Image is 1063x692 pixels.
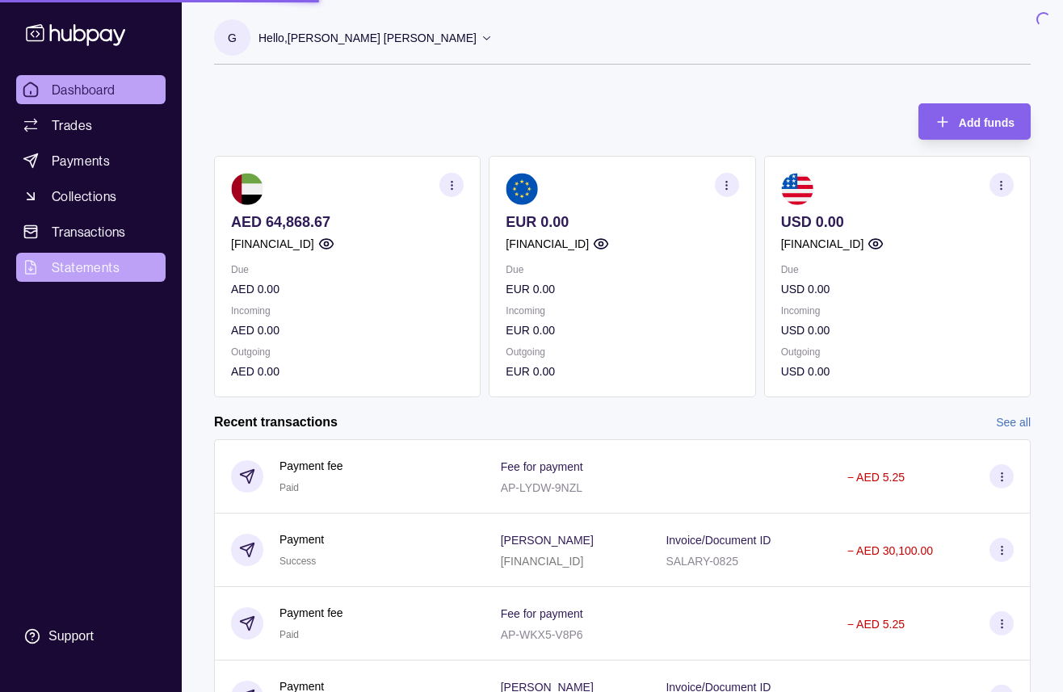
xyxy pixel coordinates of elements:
p: Incoming [506,302,738,320]
a: Payments [16,146,166,175]
p: EUR 0.00 [506,363,738,380]
p: Payment fee [279,457,343,475]
a: Collections [16,182,166,211]
img: eu [506,173,538,205]
p: Due [231,261,464,279]
div: Support [48,627,94,645]
p: Payment fee [279,604,343,622]
p: AED 0.00 [231,363,464,380]
span: Dashboard [52,80,116,99]
a: Dashboard [16,75,166,104]
p: [FINANCIAL_ID] [781,235,864,253]
a: Support [16,619,166,653]
p: Outgoing [781,343,1014,361]
p: Outgoing [231,343,464,361]
p: − AED 5.25 [847,618,905,631]
p: AED 64,868.67 [231,213,464,231]
p: USD 0.00 [781,363,1014,380]
p: AED 0.00 [231,321,464,339]
p: [FINANCIAL_ID] [506,235,589,253]
p: Incoming [231,302,464,320]
span: Paid [279,482,299,493]
p: USD 0.00 [781,213,1014,231]
a: Trades [16,111,166,140]
p: Fee for payment [501,607,583,620]
p: USD 0.00 [781,321,1014,339]
p: − AED 30,100.00 [847,544,933,557]
p: USD 0.00 [781,280,1014,298]
a: See all [996,413,1031,431]
img: us [781,173,813,205]
p: EUR 0.00 [506,321,738,339]
span: Collections [52,187,116,206]
p: Due [781,261,1014,279]
p: EUR 0.00 [506,213,738,231]
img: ae [231,173,263,205]
p: G [228,29,237,47]
p: [FINANCIAL_ID] [231,235,314,253]
button: Add funds [918,103,1031,140]
span: Trades [52,115,92,135]
p: Fee for payment [501,460,583,473]
p: Incoming [781,302,1014,320]
p: AP-LYDW-9NZL [501,481,582,494]
span: Success [279,556,316,567]
a: Statements [16,253,166,282]
a: Transactions [16,217,166,246]
p: EUR 0.00 [506,280,738,298]
p: Payment [279,531,324,548]
span: Payments [52,151,110,170]
p: Hello, [PERSON_NAME] [PERSON_NAME] [258,29,477,47]
h2: Recent transactions [214,413,338,431]
p: Invoice/Document ID [666,534,771,547]
span: Statements [52,258,120,277]
span: Add funds [959,116,1015,129]
p: [PERSON_NAME] [501,534,594,547]
span: Transactions [52,222,126,241]
p: Due [506,261,738,279]
span: Paid [279,629,299,640]
p: [FINANCIAL_ID] [501,555,584,568]
p: AED 0.00 [231,280,464,298]
p: AP-WKX5-V8P6 [501,628,583,641]
p: Outgoing [506,343,738,361]
p: SALARY-0825 [666,555,738,568]
p: − AED 5.25 [847,471,905,484]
